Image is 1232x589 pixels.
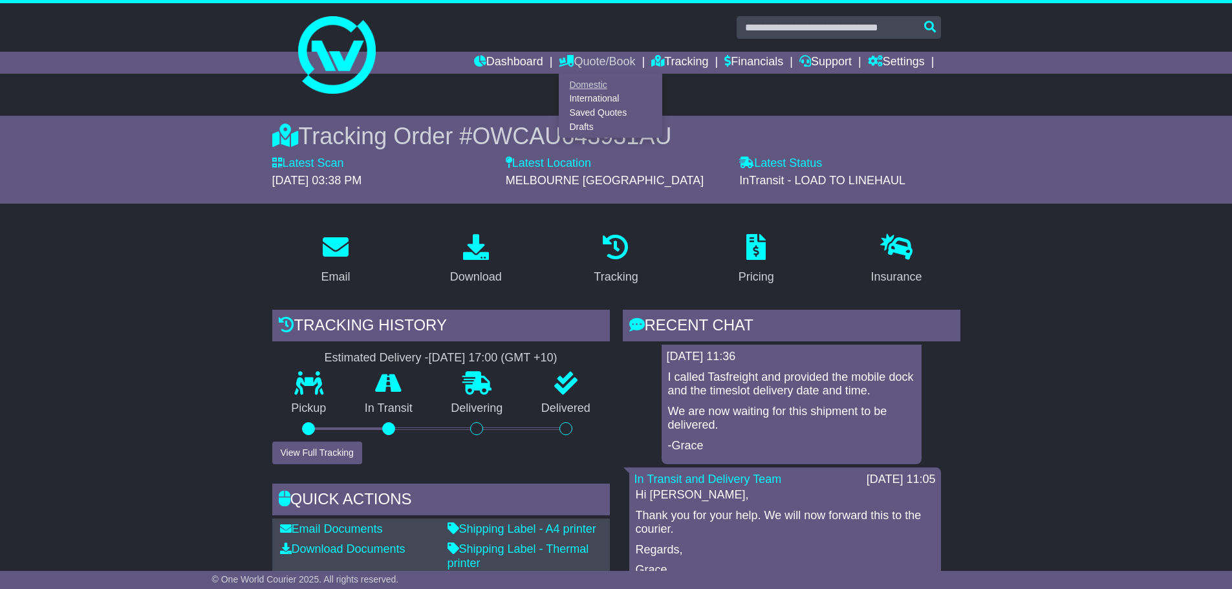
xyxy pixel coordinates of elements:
p: Thank you for your help. We will now forward this to the courier. [636,509,935,537]
div: Pricing [739,268,774,286]
div: Quote/Book [559,74,662,138]
div: Tracking Order # [272,122,960,150]
a: Download Documents [280,542,405,555]
p: Delivering [432,402,523,416]
span: OWCAU643931AU [472,123,671,149]
div: Tracking [594,268,638,286]
p: Regards, [636,543,935,557]
p: Pickup [272,402,346,416]
a: Tracking [585,230,646,290]
a: International [559,92,662,106]
a: Quote/Book [559,52,635,74]
span: MELBOURNE [GEOGRAPHIC_DATA] [506,174,704,187]
a: Download [442,230,510,290]
p: In Transit [345,402,432,416]
label: Latest Status [739,156,822,171]
a: Shipping Label - A4 printer [448,522,596,535]
div: Download [450,268,502,286]
a: Support [799,52,852,74]
a: Tracking [651,52,708,74]
a: Email Documents [280,522,383,535]
a: Email [312,230,358,290]
label: Latest Scan [272,156,344,171]
a: Financials [724,52,783,74]
a: Settings [868,52,925,74]
span: [DATE] 03:38 PM [272,174,362,187]
div: Estimated Delivery - [272,351,610,365]
span: InTransit - LOAD TO LINEHAUL [739,174,905,187]
div: Insurance [871,268,922,286]
a: In Transit and Delivery Team [634,473,782,486]
a: Drafts [559,120,662,134]
div: Email [321,268,350,286]
p: -Grace [668,439,915,453]
div: [DATE] 11:05 [867,473,936,487]
div: Quick Actions [272,484,610,519]
button: View Full Tracking [272,442,362,464]
a: Shipping Label - Thermal printer [448,542,589,570]
span: © One World Courier 2025. All rights reserved. [212,574,399,584]
div: RECENT CHAT [623,310,960,345]
div: [DATE] 17:00 (GMT +10) [429,351,557,365]
p: Grace [636,563,935,577]
div: [DATE] 11:36 [667,350,916,364]
a: Dashboard [474,52,543,74]
p: Delivered [522,402,610,416]
div: Tracking history [272,310,610,345]
p: We are now waiting for this shipment to be delivered. [668,405,915,433]
a: Insurance [863,230,931,290]
a: Saved Quotes [559,106,662,120]
a: Domestic [559,78,662,92]
p: Hi [PERSON_NAME], [636,488,935,502]
label: Latest Location [506,156,591,171]
p: I called Tasfreight and provided the mobile dock and the timeslot delivery date and time. [668,370,915,398]
a: Pricing [730,230,783,290]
